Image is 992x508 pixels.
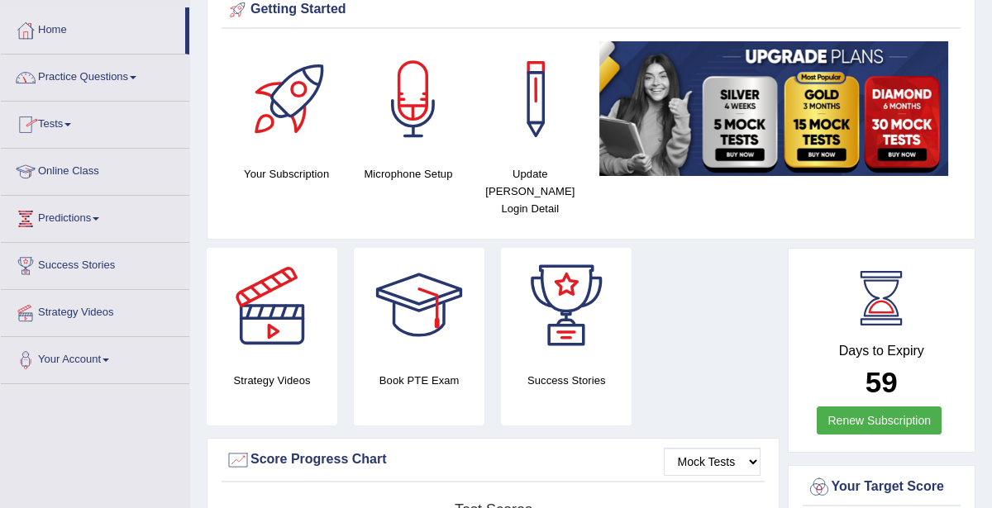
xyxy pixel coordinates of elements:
div: Your Target Score [807,475,957,500]
img: small5.jpg [599,41,948,176]
a: Renew Subscription [817,406,942,434]
a: Tests [1,102,189,143]
h4: Success Stories [501,372,632,389]
h4: Update [PERSON_NAME] Login Detail [478,165,583,217]
a: Your Account [1,337,189,378]
h4: Microphone Setup [355,165,460,183]
a: Practice Questions [1,55,189,96]
b: 59 [866,366,898,398]
a: Success Stories [1,243,189,284]
h4: Your Subscription [234,165,339,183]
h4: Book PTE Exam [354,372,484,389]
div: Score Progress Chart [226,448,761,472]
a: Home [1,7,185,49]
a: Strategy Videos [1,290,189,331]
h4: Strategy Videos [207,372,337,389]
a: Online Class [1,149,189,190]
h4: Days to Expiry [807,344,957,358]
a: Predictions [1,196,189,237]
